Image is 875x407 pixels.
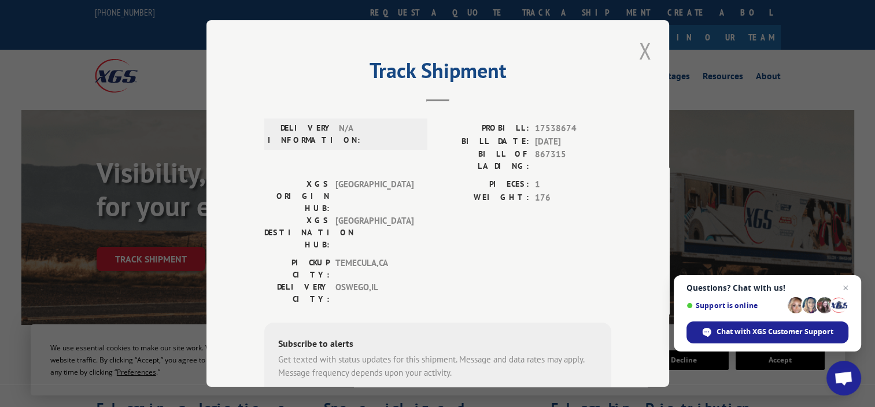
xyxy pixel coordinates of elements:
span: Support is online [686,301,784,310]
span: N/A [339,122,417,146]
label: DELIVERY CITY: [264,281,330,305]
span: Questions? Chat with us! [686,283,848,293]
label: BILL DATE: [438,135,529,149]
span: [GEOGRAPHIC_DATA] [335,214,413,251]
a: Open chat [826,361,861,395]
span: Chat with XGS Customer Support [686,321,848,343]
label: DELIVERY INFORMATION: [268,122,333,146]
span: TEMECULA , CA [335,257,413,281]
label: XGS DESTINATION HUB: [264,214,330,251]
span: [GEOGRAPHIC_DATA] [335,178,413,214]
span: 1 [535,178,611,191]
label: BILL OF LADING: [438,148,529,172]
span: 17538674 [535,122,611,135]
label: PROBILL: [438,122,529,135]
label: PIECES: [438,178,529,191]
span: [DATE] [535,135,611,149]
span: Chat with XGS Customer Support [717,327,833,337]
div: Get texted with status updates for this shipment. Message and data rates may apply. Message frequ... [278,353,597,379]
label: XGS ORIGIN HUB: [264,178,330,214]
label: PICKUP CITY: [264,257,330,281]
span: 176 [535,191,611,205]
span: OSWEGO , IL [335,281,413,305]
h2: Track Shipment [264,62,611,84]
span: 867315 [535,148,611,172]
label: WEIGHT: [438,191,529,205]
button: Close modal [635,35,655,66]
div: Subscribe to alerts [278,336,597,353]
